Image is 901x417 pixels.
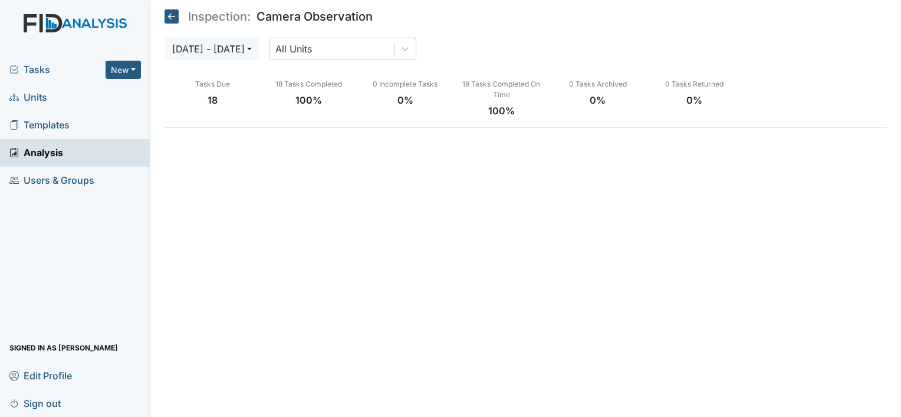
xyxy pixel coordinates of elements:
div: 0 Incomplete Tasks [357,79,453,90]
div: 18 [165,93,261,107]
div: 0 Tasks Returned [646,79,742,90]
a: Tasks [9,62,106,77]
span: Edit Profile [9,366,72,385]
div: Tasks Due [165,79,261,90]
h5: Camera Observation [165,9,373,24]
div: 100% [261,93,357,107]
div: 0 Tasks Archived [550,79,646,90]
button: [DATE] - [DATE] [165,38,259,60]
div: All Units [275,42,312,56]
span: Templates [9,116,70,134]
span: Inspection: [188,11,251,22]
div: 100% [453,104,550,118]
div: 0% [646,93,742,107]
div: 18 Tasks Completed On Time [453,79,550,100]
span: Analysis [9,144,63,162]
div: 18 Tasks Completed [261,79,357,90]
span: Signed in as [PERSON_NAME] [9,339,118,357]
span: Users & Groups [9,171,94,190]
button: New [106,61,141,79]
div: 0% [550,93,646,107]
span: Sign out [9,394,61,412]
span: Units [9,88,47,107]
div: 0% [357,93,453,107]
